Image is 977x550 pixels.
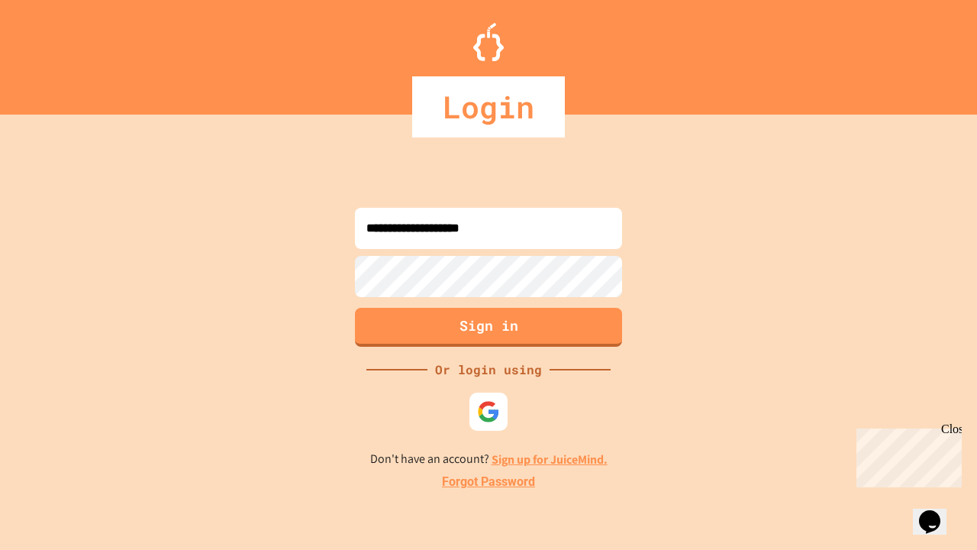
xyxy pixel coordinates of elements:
img: Logo.svg [473,23,504,61]
div: Login [412,76,565,137]
button: Sign in [355,308,622,347]
div: Or login using [427,361,550,379]
a: Forgot Password [442,473,535,491]
a: Sign up for JuiceMind. [492,451,608,467]
p: Don't have an account? [370,450,608,469]
iframe: chat widget [850,422,962,487]
img: google-icon.svg [477,400,500,423]
iframe: chat widget [913,489,962,535]
div: Chat with us now!Close [6,6,105,97]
